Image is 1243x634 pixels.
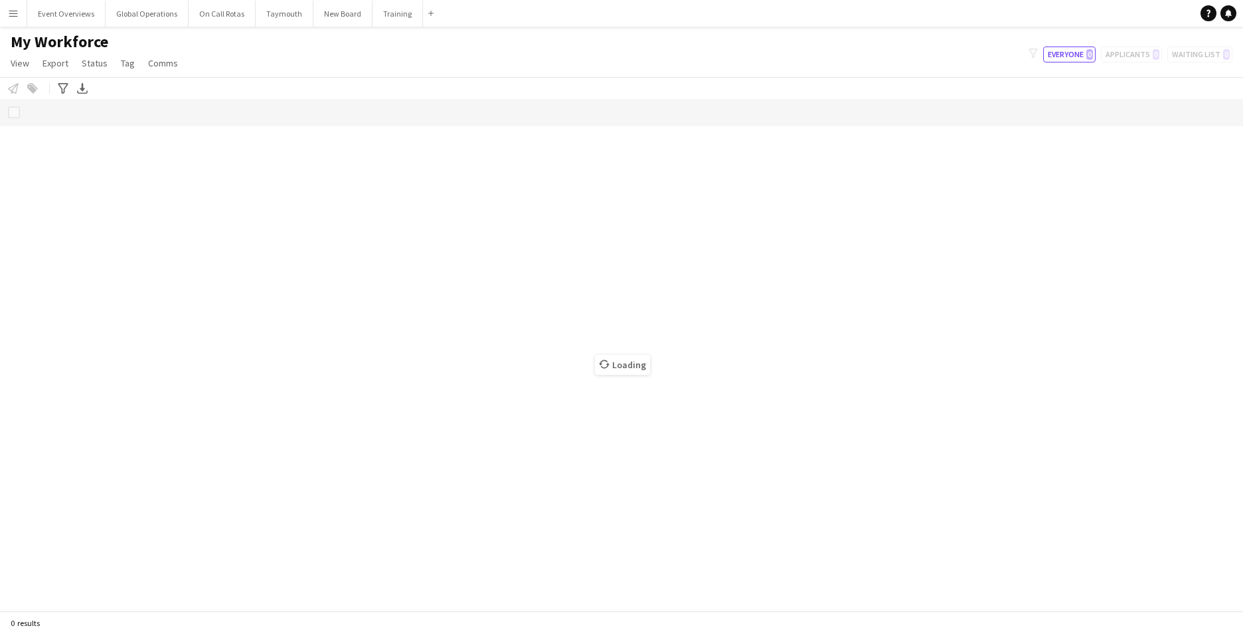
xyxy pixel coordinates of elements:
[37,54,74,72] a: Export
[55,80,71,96] app-action-btn: Advanced filters
[143,54,183,72] a: Comms
[595,355,650,375] span: Loading
[82,57,108,69] span: Status
[256,1,313,27] button: Taymouth
[5,54,35,72] a: View
[27,1,106,27] button: Event Overviews
[74,80,90,96] app-action-btn: Export XLSX
[373,1,423,27] button: Training
[1043,47,1096,62] button: Everyone0
[11,32,108,52] span: My Workforce
[148,57,178,69] span: Comms
[121,57,135,69] span: Tag
[42,57,68,69] span: Export
[313,1,373,27] button: New Board
[76,54,113,72] a: Status
[1086,49,1093,60] span: 0
[106,1,189,27] button: Global Operations
[189,1,256,27] button: On Call Rotas
[11,57,29,69] span: View
[116,54,140,72] a: Tag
